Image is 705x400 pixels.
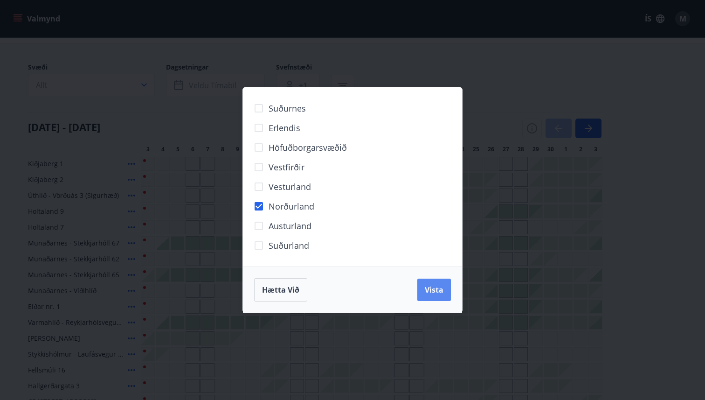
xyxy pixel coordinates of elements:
span: Suðurland [269,239,309,252]
span: Vesturland [269,181,311,193]
span: Erlendis [269,122,300,134]
button: Hætta við [254,278,307,302]
span: Suðurnes [269,102,306,114]
span: Norðurland [269,200,314,212]
button: Vista [417,279,451,301]
span: Vestfirðir [269,161,304,173]
span: Höfuðborgarsvæðið [269,141,347,154]
span: Vista [425,285,443,295]
span: Hætta við [262,285,299,295]
span: Austurland [269,220,311,232]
